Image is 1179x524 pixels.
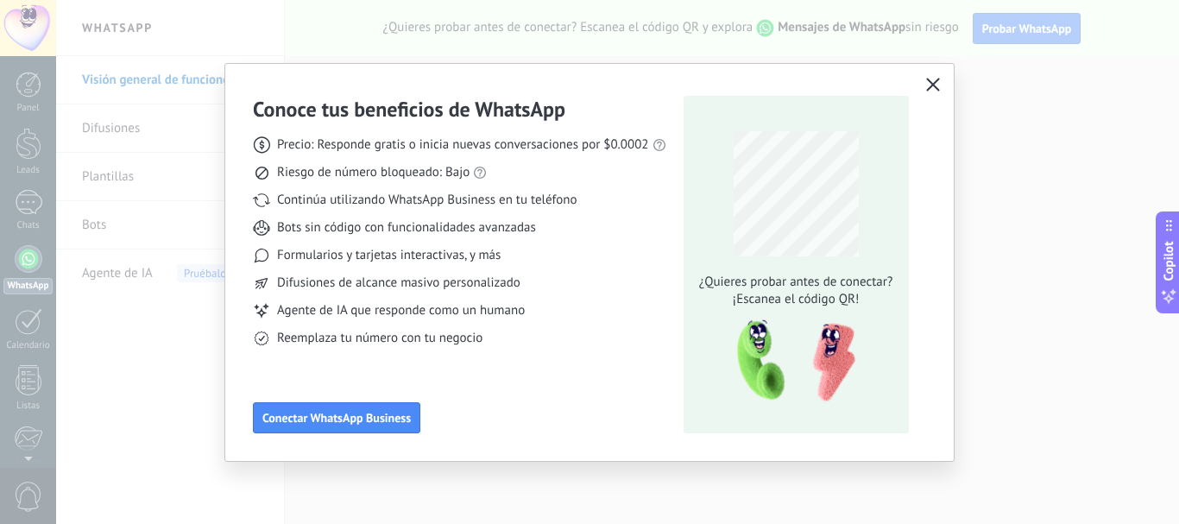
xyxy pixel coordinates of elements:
span: Formularios y tarjetas interactivas, y más [277,247,501,264]
img: qr-pic-1x.png [722,315,859,407]
span: Difusiones de alcance masivo personalizado [277,275,520,292]
span: ¿Quieres probar antes de conectar? [694,274,898,291]
span: Conectar WhatsApp Business [262,412,411,424]
span: ¡Escanea el código QR! [694,291,898,308]
button: Conectar WhatsApp Business [253,402,420,433]
span: Bots sin código con funcionalidades avanzadas [277,219,536,237]
span: Copilot [1160,241,1177,281]
span: Agente de IA que responde como un humano [277,302,525,319]
span: Riesgo de número bloqueado: Bajo [277,164,470,181]
span: Precio: Responde gratis o inicia nuevas conversaciones por $0.0002 [277,136,649,154]
h3: Conoce tus beneficios de WhatsApp [253,96,565,123]
span: Reemplaza tu número con tu negocio [277,330,482,347]
span: Continúa utilizando WhatsApp Business en tu teléfono [277,192,577,209]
